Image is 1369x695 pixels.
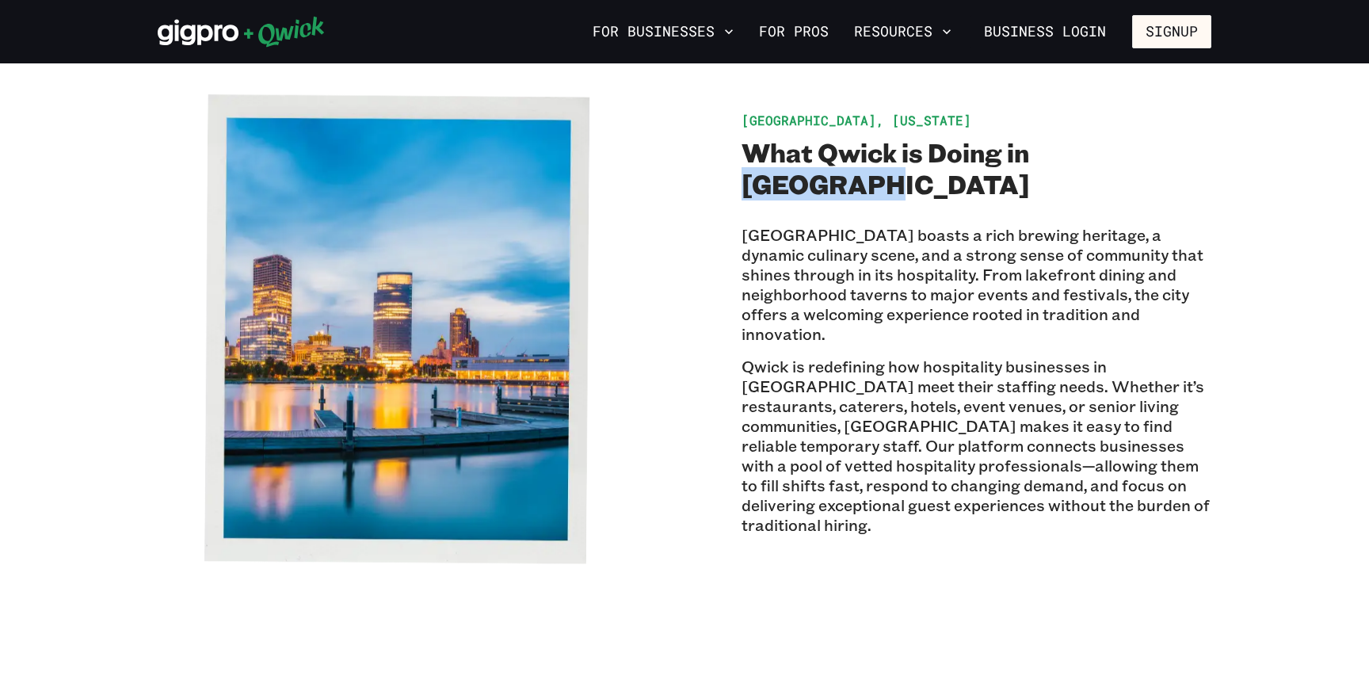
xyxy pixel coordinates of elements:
h2: What Qwick is Doing in [GEOGRAPHIC_DATA] [742,136,1211,200]
p: Qwick is redefining how hospitality businesses in [GEOGRAPHIC_DATA] meet their staffing needs. Wh... [742,357,1211,535]
button: For Businesses [586,18,740,45]
p: [GEOGRAPHIC_DATA] boasts a rich brewing heritage, a dynamic culinary scene, and a strong sense of... [742,225,1211,344]
a: For Pros [753,18,835,45]
img: Milwaukee [158,94,627,564]
span: [GEOGRAPHIC_DATA], [US_STATE] [742,112,971,128]
button: Signup [1132,15,1211,48]
a: Business Login [971,15,1119,48]
button: Resources [848,18,958,45]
